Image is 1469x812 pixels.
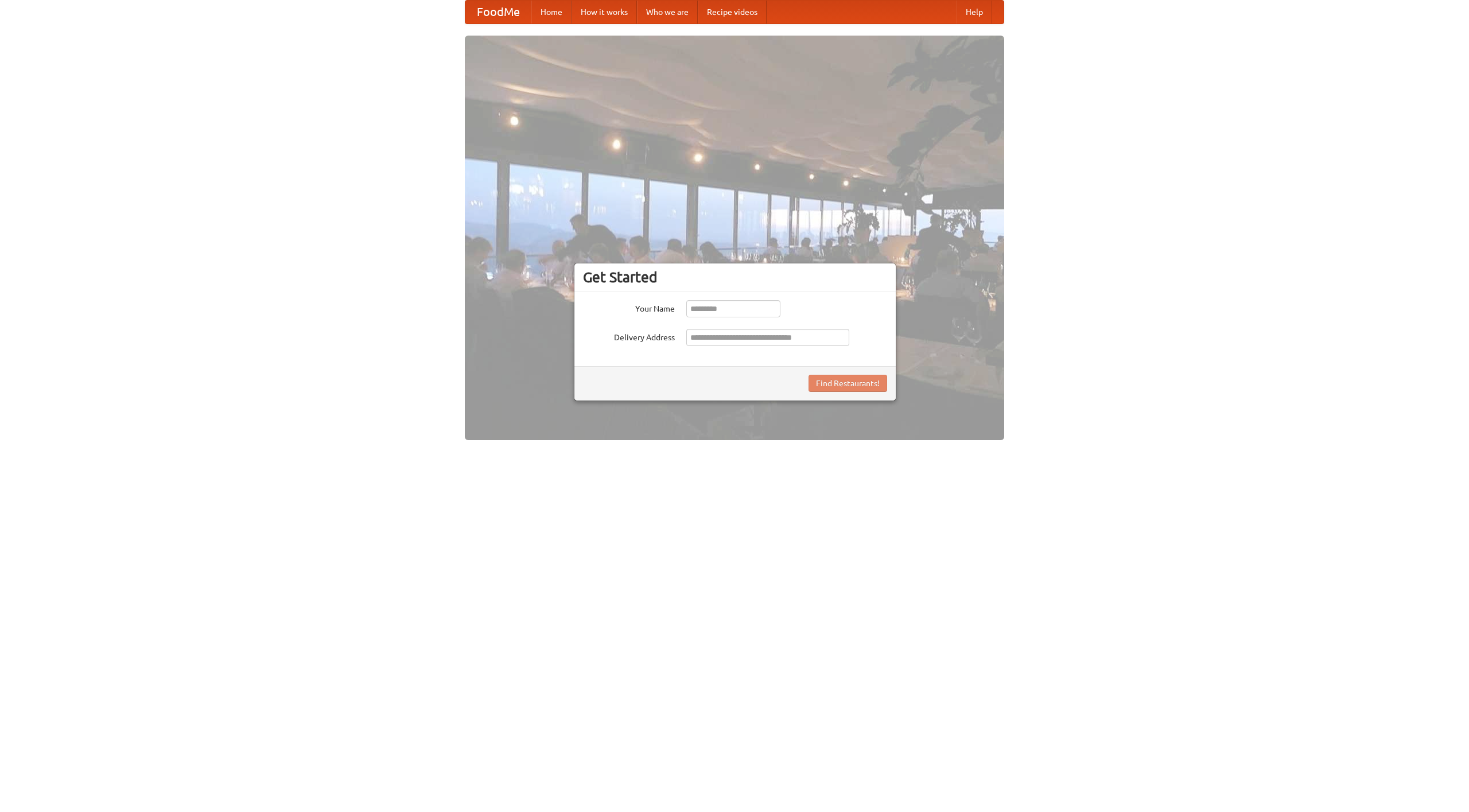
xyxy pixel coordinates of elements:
label: Delivery Address [583,329,675,343]
h3: Get Started [583,269,887,286]
button: Find Restaurants! [809,375,887,392]
a: How it works [572,1,637,24]
a: Recipe videos [698,1,767,24]
a: FoodMe [465,1,531,24]
a: Who we are [637,1,698,24]
a: Help [957,1,992,24]
a: Home [531,1,572,24]
label: Your Name [583,300,675,314]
